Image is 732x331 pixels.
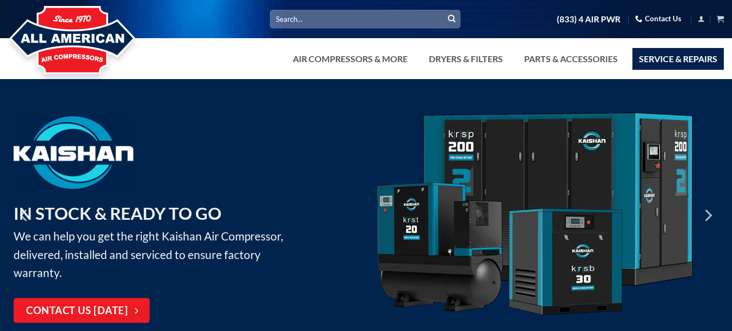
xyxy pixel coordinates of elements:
button: Next [698,188,717,243]
input: Search… [270,10,460,28]
a: Contact Us [DATE] [14,298,150,323]
span: Contact Us [DATE] [26,303,128,319]
a: (833) 4 AIR PWR [557,10,620,29]
a: Air Compressors & More [286,48,414,70]
p: We can help you get the right Kaishan Air Compressor, delivered, installed and serviced to ensure... [14,200,286,282]
button: Previous [15,188,34,243]
a: Service & Repairs [632,48,724,70]
img: Kaishan [14,116,133,189]
button: Submit [444,11,460,27]
a: Login [698,12,705,26]
strong: IN STOCK & READY TO GO [14,203,222,224]
img: Kaishan [373,112,696,318]
a: Dryers & Filters [422,48,509,70]
a: Parts & Accessories [518,48,624,70]
a: Contact Us [635,10,681,27]
a: View cart [717,12,724,26]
